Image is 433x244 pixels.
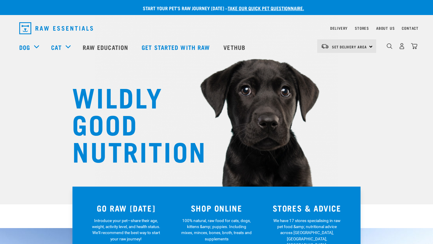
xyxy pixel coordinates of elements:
[181,218,252,242] p: 100% natural, raw food for cats, dogs, kittens &amp; puppies. Including mixes, minces, bones, bro...
[355,27,369,29] a: Stores
[14,20,419,37] nav: dropdown navigation
[19,22,93,34] img: Raw Essentials Logo
[217,35,253,59] a: Vethub
[175,203,258,213] h3: SHOP ONLINE
[84,203,168,213] h3: GO RAW [DATE]
[265,203,349,213] h3: STORES & ADVICE
[411,43,417,49] img: home-icon@2x.png
[402,27,419,29] a: Contact
[136,35,217,59] a: Get started with Raw
[228,7,304,9] a: take our quick pet questionnaire.
[72,83,192,164] h1: WILDLY GOOD NUTRITION
[399,43,405,49] img: user.png
[77,35,136,59] a: Raw Education
[19,43,30,52] a: Dog
[321,44,329,49] img: van-moving.png
[330,27,348,29] a: Delivery
[332,46,367,48] span: Set Delivery Area
[387,43,392,49] img: home-icon-1@2x.png
[376,27,395,29] a: About Us
[51,43,61,52] a: Cat
[91,218,161,242] p: Introduce your pet—share their age, weight, activity level, and health status. We'll recommend th...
